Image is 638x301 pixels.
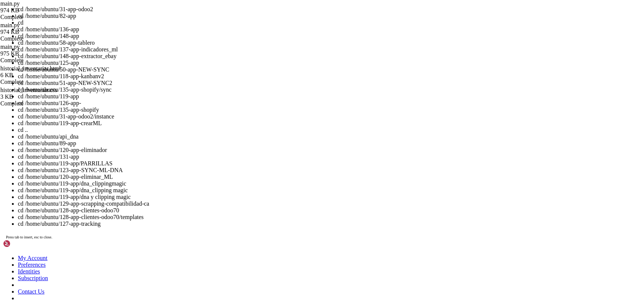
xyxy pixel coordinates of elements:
x-row: System load: 0.01 Processes: 205 [3,54,541,60]
x-row: Swap usage: 0% [3,73,541,79]
span: main.py [0,22,20,28]
x-row: New release '24.04.3 LTS' available. [3,161,541,168]
span: ~ [62,193,65,199]
span: historial_inventariar.html [0,65,74,79]
x-row: 1 update can be applied immediately. [3,117,541,123]
x-row: Your Ubuntu release is not supported anymore. [3,136,541,142]
span: historial_inventariar.css [0,87,74,100]
x-row: just raised the bar for easy, resilient and secure K8s cluster deployment. [3,92,541,98]
div: 975 KB [0,50,74,57]
x-row: : $ cd [3,193,541,199]
x-row: Welcome to Ubuntu 23.04 (GNU/Linux 6.2.0-39-generic x86_64) [3,3,541,9]
x-row: [URL][DOMAIN_NAME] [3,104,541,111]
div: (25, 30) [81,193,84,199]
x-row: Run 'do-release-upgrade' to upgrade to it. [3,168,541,174]
span: main.py [0,22,74,35]
span: main.py [0,0,20,7]
span: main.py [0,44,74,57]
x-row: * Strictly confined Kubernetes makes edge and IoT secure. Learn how MicroK8s [3,85,541,92]
x-row: Last login: [DATE] from [TECHNICAL_ID] [3,187,541,193]
x-row: To see these additional updates run: apt list --upgradable [3,123,541,130]
span: ubuntu@vps-08acaf7e [3,193,60,199]
div: Complete [0,57,74,64]
span: historial_inventariar.html [0,65,61,72]
div: Complete [0,79,74,85]
div: Complete [0,14,74,20]
div: 6 KB [0,72,74,79]
x-row: * Management: [URL][DOMAIN_NAME] [3,22,541,28]
div: Complete [0,100,74,107]
x-row: For upgrade information, please visit: [3,142,541,149]
div: Complete [0,35,74,42]
x-row: * Documentation: [URL][DOMAIN_NAME] [3,16,541,22]
x-row: Usage of /: 20.7% of 77.39GB Users logged in: 0 [3,60,541,66]
x-row: * Support: [URL][DOMAIN_NAME] [3,28,541,35]
x-row: [URL][DOMAIN_NAME] [3,149,541,155]
span: historial_inventariar.css [0,87,57,93]
div: 3 KB [0,94,74,100]
x-row: Memory usage: 81% IPv4 address for ens3: [TECHNICAL_ID] [3,66,541,73]
span: main.py [0,0,74,14]
span: main.py [0,44,20,50]
div: 974 KB [0,29,74,35]
div: 974 KB [0,7,74,14]
x-row: System information as of [DATE] [3,41,541,47]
